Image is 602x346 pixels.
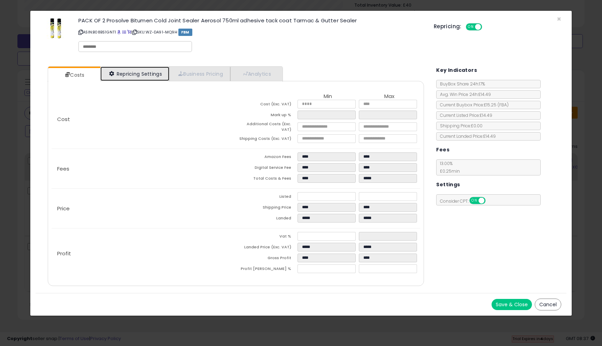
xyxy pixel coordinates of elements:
[481,24,492,30] span: OFF
[236,152,297,163] td: Amazon Fees
[169,67,230,81] a: Business Pricing
[236,232,297,243] td: Vat %
[78,27,423,38] p: ASIN: B08BS1GNT1 | SKU: WZ-DA91-MQ9H
[127,29,131,35] a: Your listing only
[434,24,462,29] h5: Repricing:
[437,198,495,204] span: Consider CPT:
[236,264,297,275] td: Profit [PERSON_NAME] %
[236,134,297,145] td: Shipping Costs (Exc. VAT)
[492,299,532,310] button: Save & Close
[78,18,423,23] h3: PACK OF 2 Prosolve Bitumen Cold Joint Sealer Aerosol 750ml adhesive tack coat Tarmac & Gutter Sealer
[437,102,509,108] span: Current Buybox Price:
[485,198,496,204] span: OFF
[48,68,100,82] a: Costs
[52,166,236,172] p: Fees
[236,121,297,134] td: Additional Costs (Exc. VAT)
[52,206,236,211] p: Price
[236,203,297,214] td: Shipping Price
[466,24,475,30] span: ON
[117,29,121,35] a: BuyBox page
[437,123,483,129] span: Shipping Price: £0.00
[497,102,509,108] span: ( FBA )
[437,160,460,174] span: 13.00 %
[100,67,169,81] a: Repricing Settings
[47,18,68,39] img: 51jAaV-NT3L._SL60_.jpg
[557,14,561,24] span: ×
[437,81,485,87] span: BuyBox Share 24h: 17%
[484,102,509,108] span: £15.25
[437,91,491,97] span: Avg. Win Price 24h: £14.49
[236,111,297,121] td: Mark up %
[535,299,561,310] button: Cancel
[436,66,477,75] h5: Key Indicators
[436,180,460,189] h5: Settings
[236,243,297,254] td: Landed Price (Exc. VAT)
[359,93,420,100] th: Max
[52,251,236,256] p: Profit
[470,198,479,204] span: ON
[230,67,282,81] a: Analytics
[437,168,460,174] span: £0.25 min
[178,29,192,36] span: FBM
[236,100,297,111] td: Cost (Exc. VAT)
[298,93,359,100] th: Min
[236,174,297,185] td: Total Costs & Fees
[437,133,496,139] span: Current Landed Price: £14.49
[52,116,236,122] p: Cost
[236,254,297,264] td: Gross Profit
[236,214,297,225] td: Landed
[437,112,492,118] span: Current Listed Price: £14.49
[236,163,297,174] td: Digital Service Fee
[436,145,449,154] h5: Fees
[122,29,126,35] a: All offer listings
[236,192,297,203] td: Listed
